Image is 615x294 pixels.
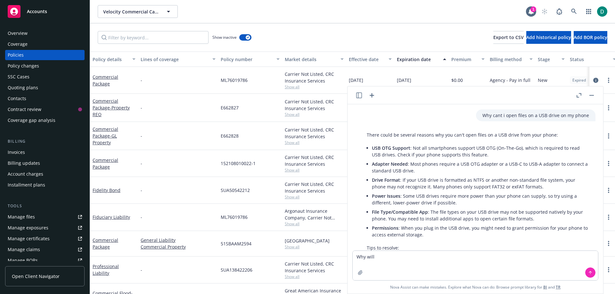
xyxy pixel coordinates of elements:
div: Carrier Not Listed, CRC Insurance Services [285,260,344,274]
div: Billing method [490,56,526,63]
a: Manage certificates [5,234,85,244]
input: Filter by keyword... [98,31,209,44]
div: [GEOGRAPHIC_DATA] [285,237,344,244]
button: Velocity Commercial Capital [98,5,178,18]
a: more [605,266,612,274]
span: Add BOR policy [574,34,607,40]
a: Commercial Package [93,157,118,170]
span: Show inactive [212,35,237,40]
span: - [141,266,142,273]
a: more [605,213,612,221]
a: circleInformation [592,76,600,84]
span: Permissions [372,225,398,231]
li: : If your USB drive is formatted as NTFS or another non-standard file system, your phone may not ... [372,175,589,191]
span: Open Client Navigator [12,273,60,280]
a: Manage exposures [5,223,85,233]
span: - [141,132,142,139]
a: more [605,160,612,167]
li: : When you plug in the USB drive, you might need to grant permission for your phone to access ext... [372,223,589,239]
a: Professional Liability [93,263,119,276]
a: more [605,132,612,140]
div: Manage files [8,212,35,222]
div: Premium [451,56,478,63]
div: Quoting plans [8,83,38,93]
a: Manage BORs [5,255,85,266]
a: Fidelity Bond [93,187,120,193]
span: Show all [285,167,344,173]
span: SUA50542212 [221,187,250,194]
div: Billing [5,138,85,145]
span: New [538,77,547,83]
span: File Type/Compatible App [372,209,428,215]
a: Manage claims [5,244,85,255]
span: Show all [285,244,344,250]
div: Overview [8,28,28,38]
a: Coverage gap analysis [5,115,85,125]
span: - GL Property [93,133,117,146]
div: Billing updates [8,158,40,168]
a: Overview [5,28,85,38]
div: Policy details [93,56,128,63]
button: Premium [449,52,487,67]
a: Policies [5,50,85,60]
div: Manage BORs [8,255,38,266]
span: 51SBAAM2594 [221,240,251,247]
div: Carrier Not Listed, CRC Insurance Services [285,98,344,112]
img: photo [597,6,607,17]
a: Quoting plans [5,83,85,93]
span: - [141,214,142,220]
button: Add historical policy [526,31,571,44]
span: Expired [572,77,586,83]
span: Show all [285,140,344,145]
span: Show all [285,112,344,117]
li: : The file types on your USB drive may not be supported natively by your phone. You may need to i... [372,207,589,223]
div: Carrier Not Listed, CRC Insurance Services [285,181,344,194]
div: Coverage [8,39,28,49]
span: - Property REO [93,105,130,117]
div: 1 [530,6,536,12]
span: Show all [285,194,344,200]
a: Contract review [5,104,85,115]
div: Argonaut Insurance Company, Carrier Not Listed, CRC Insurance Services [285,208,344,221]
a: more [605,76,612,84]
a: Commercial Package [93,74,118,87]
a: Commercial Package [93,237,118,250]
span: [DATE] [397,77,411,83]
div: Carrier Not Listed, CRC Insurance Services [285,154,344,167]
span: E662827 [221,104,239,111]
span: Show all [285,221,344,226]
a: Commercial Package [93,126,118,146]
button: Export to CSV [493,31,524,44]
span: - [141,77,142,83]
a: Installment plans [5,180,85,190]
div: Market details [285,56,337,63]
a: Billing updates [5,158,85,168]
span: [DATE] [349,77,363,83]
p: Why cant i open files on a USB drive on my phone [482,112,589,119]
a: Invoices [5,147,85,157]
span: Show all [285,274,344,279]
div: Status [570,56,609,63]
div: Carrier Not Listed, CRC Insurance Services [285,71,344,84]
a: more [605,187,612,194]
p: Tips to resolve: [367,244,589,251]
span: - [141,187,142,194]
span: USB OTG Support [372,145,410,151]
div: Carrier Not Listed, CRC Insurance Services [285,126,344,140]
span: Add historical policy [526,34,571,40]
div: Tools [5,203,85,209]
span: - [141,160,142,167]
span: Power Issues [372,193,400,199]
li: : Most phones require a USB OTG adapter or a USB-C to USB-A adapter to connect a standard USB drive. [372,159,589,175]
div: Policy number [221,56,273,63]
textarea: Why will [353,251,598,280]
a: Account charges [5,169,85,179]
span: ML76019786 [221,214,248,220]
button: Add BOR policy [574,31,607,44]
span: 152108010022-1 [221,160,256,167]
button: Effective date [346,52,394,67]
a: General Liability [141,237,216,243]
span: - [141,104,142,111]
a: BI [543,284,547,290]
span: Show all [285,84,344,90]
